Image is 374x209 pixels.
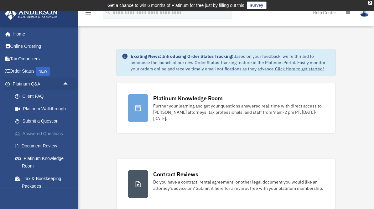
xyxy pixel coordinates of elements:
[131,53,330,72] div: Based on your feedback, we're thrilled to announce the launch of our new Order Status Tracking fe...
[153,179,324,191] div: Do you have a contract, rental agreement, or other legal document you would like an attorney's ad...
[9,152,78,172] a: Platinum Knowledge Room
[275,66,324,72] a: Click Here to get started!
[105,8,112,15] i: search
[3,8,60,20] img: Anderson Advisors Platinum Portal
[85,11,92,16] a: menu
[360,8,369,17] img: User Pic
[247,2,267,9] a: survey
[85,9,92,16] i: menu
[9,90,78,103] a: Client FAQ
[9,172,78,192] a: Tax & Bookkeeping Packages
[368,1,372,5] div: close
[4,40,78,53] a: Online Ordering
[9,140,78,152] a: Document Review
[63,78,75,91] span: arrow_drop_up
[107,2,244,9] div: Get a chance to win 6 months of Platinum for free just by filling out this
[4,78,78,90] a: Platinum Q&Aarrow_drop_up
[131,53,233,59] strong: Exciting News: Introducing Order Status Tracking!
[9,127,78,140] a: Answered Questions
[153,170,198,178] div: Contract Reviews
[36,67,50,76] div: NEW
[4,65,78,78] a: Order StatusNEW
[4,52,78,65] a: Tax Organizers
[153,103,324,122] div: Further your learning and get your questions answered real-time with direct access to [PERSON_NAM...
[117,83,335,134] a: Platinum Knowledge Room Further your learning and get your questions answered real-time with dire...
[9,115,78,128] a: Submit a Question
[9,102,78,115] a: Platinum Walkthrough
[4,28,75,40] a: Home
[153,94,223,102] div: Platinum Knowledge Room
